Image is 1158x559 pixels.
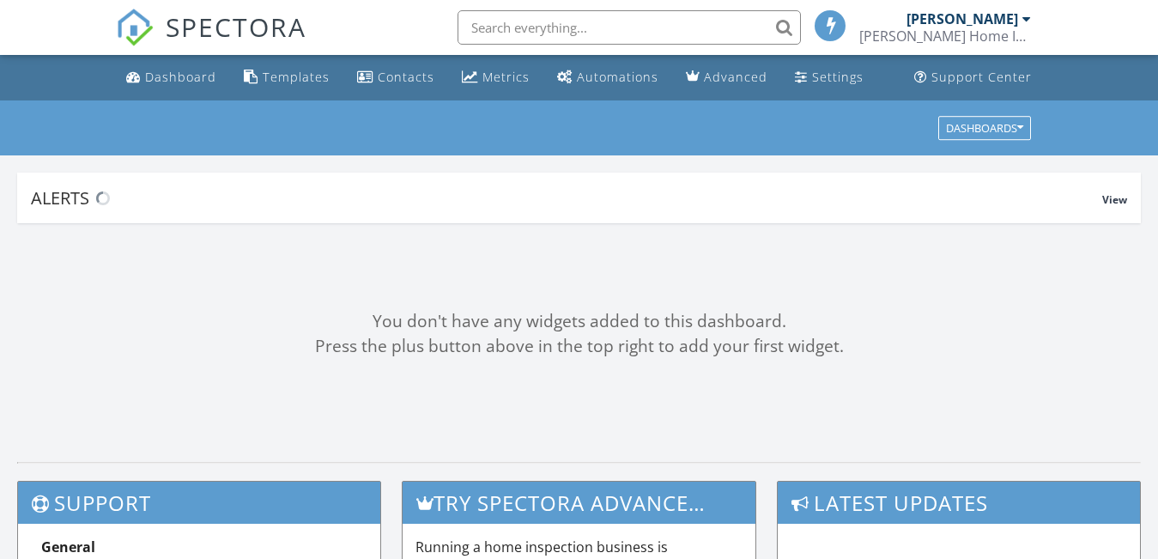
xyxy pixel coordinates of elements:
[166,9,306,45] span: SPECTORA
[403,482,755,524] h3: Try spectora advanced [DATE]
[455,62,537,94] a: Metrics
[938,116,1031,140] button: Dashboards
[906,10,1018,27] div: [PERSON_NAME]
[679,62,774,94] a: Advanced
[41,538,95,556] strong: General
[350,62,441,94] a: Contacts
[812,69,864,85] div: Settings
[788,62,870,94] a: Settings
[931,69,1032,85] div: Support Center
[116,23,306,59] a: SPECTORA
[946,122,1023,134] div: Dashboards
[145,69,216,85] div: Dashboard
[119,62,223,94] a: Dashboard
[378,69,434,85] div: Contacts
[18,482,380,524] h3: Support
[17,334,1141,359] div: Press the plus button above in the top right to add your first widget.
[859,27,1031,45] div: Hartman Home Inspections
[458,10,801,45] input: Search everything...
[1102,192,1127,207] span: View
[237,62,336,94] a: Templates
[704,69,767,85] div: Advanced
[31,186,1102,210] div: Alerts
[550,62,665,94] a: Automations (Basic)
[907,62,1039,94] a: Support Center
[577,69,658,85] div: Automations
[17,309,1141,334] div: You don't have any widgets added to this dashboard.
[263,69,330,85] div: Templates
[116,9,154,46] img: The Best Home Inspection Software - Spectora
[482,69,530,85] div: Metrics
[778,482,1140,524] h3: Latest Updates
